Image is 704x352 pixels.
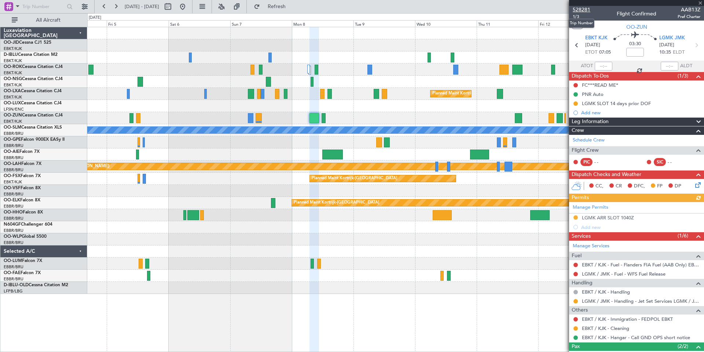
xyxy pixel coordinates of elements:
span: Dispatch Checks and Weather [572,170,641,179]
span: OO-ZUN [4,113,22,118]
a: EBKT / KJK - Fuel - Flanders FIA Fuel (AAB Only) EBKT / KJK [582,262,700,268]
a: EBBR/BRU [4,264,23,270]
div: Wed 10 [415,20,477,27]
span: Flight Crew [572,146,599,155]
a: OO-LXACessna Citation CJ4 [4,89,62,93]
div: Mon 8 [292,20,353,27]
span: Handling [572,279,593,287]
a: EBBR/BRU [4,191,23,197]
span: Others [572,306,588,315]
span: ALDT [680,62,692,70]
span: OO-FSX [4,174,21,178]
span: OO-FAE [4,271,21,275]
div: Planned Maint Kortrijk-[GEOGRAPHIC_DATA] [312,173,397,184]
a: EBKT/KJK [4,46,22,51]
input: Trip Number [22,1,65,12]
div: PNR Auto [582,91,604,97]
span: ATOT [581,62,593,70]
a: EBKT/KJK [4,94,22,100]
a: Manage Services [573,243,609,250]
div: Add new [581,109,700,116]
a: OO-LUMFalcon 7X [4,259,42,263]
span: OO-LUM [4,259,22,263]
a: LFPB/LBG [4,288,23,294]
a: LGMK / JMK - Handling - Jet Set Services LGMK / JMK [582,298,700,304]
a: OO-WLPGlobal 5500 [4,234,47,239]
span: N604GF [4,222,21,227]
span: Leg Information [572,118,609,126]
div: Fri 5 [107,20,168,27]
a: LFSN/ENC [4,107,24,112]
div: - - [594,159,611,165]
span: ELDT [673,49,685,56]
a: EBBR/BRU [4,131,23,136]
a: EBKT / KJK - Immigration - FEDPOL EBKT [582,316,673,322]
span: CR [616,183,622,190]
a: EBKT/KJK [4,70,22,76]
span: AAB13Z [678,6,700,14]
a: EBBR/BRU [4,204,23,209]
a: OO-HHOFalcon 8X [4,210,43,215]
span: EBKT KJK [585,35,608,42]
div: LGMK SLOT 14 days prior DOF [582,100,651,107]
span: OO-VSF [4,186,21,190]
a: D-IBLUCessna Citation M2 [4,53,58,57]
span: [DATE] - [DATE] [125,3,159,10]
span: D-IBLU-OLD [4,283,29,287]
a: EBBR/BRU [4,216,23,221]
span: CC, [595,183,604,190]
a: D-IBLU-OLDCessna Citation M2 [4,283,68,287]
button: All Aircraft [8,14,80,26]
a: OO-JIDCessna CJ1 525 [4,40,51,45]
a: OO-SLMCessna Citation XLS [4,125,62,130]
span: FP [657,183,663,190]
a: EBBR/BRU [4,240,23,245]
span: D-IBLU [4,53,18,57]
a: EBBR/BRU [4,228,23,233]
span: OO-WLP [4,234,22,239]
span: 10:35 [659,49,671,56]
a: OO-AIEFalcon 7X [4,150,40,154]
span: OO-SLM [4,125,21,130]
a: EBBR/BRU [4,143,23,148]
span: All Aircraft [19,18,77,23]
a: EBBR/BRU [4,167,23,173]
div: Tue 9 [353,20,415,27]
a: OO-FSXFalcon 7X [4,174,41,178]
a: EBBR/BRU [4,276,23,282]
div: [DATE] [89,15,101,21]
span: Services [572,232,591,241]
div: Fri 12 [538,20,600,27]
div: SIC [654,158,666,166]
span: Refresh [261,4,292,9]
a: OO-ELKFalcon 8X [4,198,40,202]
span: OO-GPE [4,137,21,142]
span: OO-AIE [4,150,19,154]
span: OO-HHO [4,210,23,215]
span: OO-LXA [4,89,21,93]
span: ETOT [585,49,597,56]
a: EBKT/KJK [4,119,22,124]
a: OO-ROKCessna Citation CJ4 [4,65,63,69]
div: PIC [580,158,593,166]
span: [DATE] [659,42,674,49]
a: EBKT / KJK - Handling [582,289,630,295]
a: EBKT / KJK - Cleaning [582,325,629,331]
div: Thu 11 [477,20,538,27]
span: (1/6) [678,232,688,240]
div: Planned Maint Kortrijk-[GEOGRAPHIC_DATA] [294,197,379,208]
span: 528281 [573,6,590,14]
a: EBKT/KJK [4,82,22,88]
span: 03:30 [629,40,641,48]
span: Pax [572,342,580,351]
div: - - [668,159,684,165]
span: [DATE] [585,42,600,49]
span: LGMK JMK [659,35,685,42]
a: EBKT / KJK - Hangar - Call GND OPS short notice [582,334,690,341]
a: OO-LAHFalcon 7X [4,162,41,166]
a: OO-VSFFalcon 8X [4,186,41,190]
span: Crew [572,126,584,135]
span: DFC, [634,183,645,190]
a: EBKT/KJK [4,58,22,64]
div: Flight Confirmed [617,10,656,18]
